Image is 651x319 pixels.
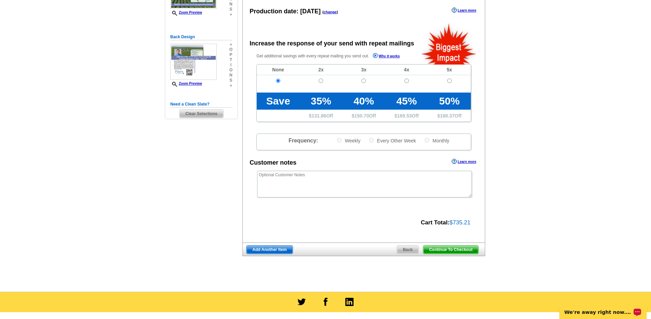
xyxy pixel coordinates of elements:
span: 188.37 [440,113,455,119]
span: s [229,78,232,83]
p: Get additional savings with every repeat mailing you send out. [256,52,414,60]
span: Frequency: [289,138,318,143]
span: $735.21 [450,219,470,226]
span: Add Another Item [247,246,292,254]
td: $ Off [342,110,385,122]
span: [DATE] [300,8,321,15]
h5: Back Design [170,34,232,40]
input: Weekly [337,138,342,142]
td: Save [257,93,300,110]
span: Clear Selections [180,110,223,118]
td: 50% [428,93,471,110]
img: small-thumb.jpg [170,44,217,80]
iframe: LiveChat chat widget [555,297,651,319]
span: o [229,68,232,73]
span: t [229,57,232,63]
td: $ Off [300,110,342,122]
td: 3x [342,65,385,75]
a: Zoom Preview [170,11,202,14]
input: Monthly [425,138,429,142]
a: Back [397,245,419,254]
td: None [257,65,300,75]
span: s [229,7,232,12]
a: Learn more [452,159,476,164]
div: Customer notes [250,158,296,167]
a: change [323,10,337,14]
span: » [229,42,232,47]
span: ( ) [322,10,338,14]
span: 131.86 [311,113,326,119]
label: Monthly [424,137,449,144]
img: biggestImpact.png [421,23,477,65]
a: Zoom Preview [170,82,202,85]
span: 150.70 [354,113,369,119]
span: n [229,73,232,78]
a: Why it works [373,53,400,60]
td: $ Off [428,110,471,122]
a: Learn more [452,8,476,13]
span: Continue To Checkout [423,246,478,254]
td: 2x [300,65,342,75]
span: n [229,2,232,7]
span: 169.53 [397,113,412,119]
strong: Cart Total: [421,219,450,226]
div: Production date: [250,7,338,16]
div: Increase the response of your send with repeat mailings [250,39,414,48]
input: Every Other Week [369,138,374,142]
td: 4x [385,65,428,75]
td: 35% [300,93,342,110]
a: Add Another Item [246,245,293,254]
td: $ Off [385,110,428,122]
span: » [229,12,232,17]
span: » [229,83,232,88]
td: 40% [342,93,385,110]
label: Weekly [336,137,361,144]
h5: Need a Clean Slate? [170,101,232,108]
td: 45% [385,93,428,110]
td: 5x [428,65,471,75]
span: o [229,47,232,52]
span: i [229,63,232,68]
label: Every Other Week [369,137,416,144]
span: p [229,52,232,57]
